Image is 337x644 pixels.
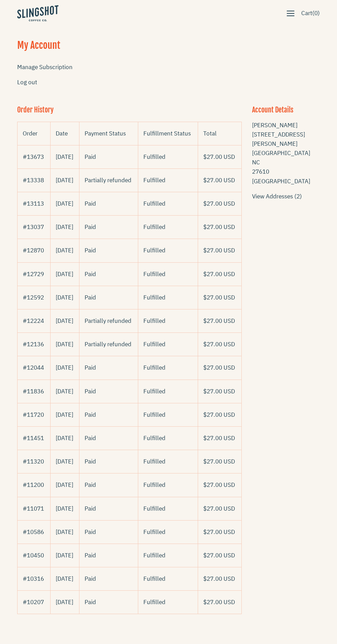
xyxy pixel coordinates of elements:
a: #13673 [23,153,44,161]
a: Fulfilled [143,247,165,254]
a: Cart(0) [298,7,323,20]
a: #12136 [23,340,44,348]
th: Total [198,122,241,145]
a: [DATE] [56,528,73,536]
a: Paid [85,294,96,301]
a: [DATE] [56,388,73,395]
span: ( [312,9,314,18]
a: [DATE] [56,552,73,559]
a: Fulfilled [143,270,165,278]
a: Paid [85,411,96,418]
a: #11200 [23,481,44,489]
a: Fulfilled [143,505,165,512]
a: #10450 [23,552,44,559]
a: #11071 [23,505,44,512]
a: $27.00 USD [203,388,235,395]
a: Paid [85,481,96,489]
a: Fulfilled [143,575,165,582]
a: Fulfilled [143,176,165,184]
th: Fulfillment Status [138,122,198,145]
a: [DATE] [56,481,73,489]
a: Paid [85,364,96,371]
a: [DATE] [56,153,73,161]
a: Paid [85,270,96,278]
th: Payment Status [79,122,138,145]
a: #11451 [23,434,44,442]
a: Fulfilled [143,200,165,207]
a: Paid [85,552,96,559]
a: Paid [85,223,96,231]
a: Fulfilled [143,364,165,371]
p: [PERSON_NAME] [STREET_ADDRESS][PERSON_NAME] [GEOGRAPHIC_DATA] NC 27610 [GEOGRAPHIC_DATA] [252,121,320,186]
a: Paid [85,575,96,582]
a: [DATE] [56,223,73,231]
a: $27.00 USD [203,552,235,559]
a: $27.00 USD [203,364,235,371]
span: 0 [314,9,318,17]
a: $27.00 USD [203,200,235,207]
a: Log out [17,78,37,86]
a: Fulfilled [143,340,165,348]
a: Fulfilled [143,317,165,325]
a: Paid [85,200,96,207]
h4: Order History [17,105,54,115]
a: [DATE] [56,575,73,582]
span: ) [318,9,320,18]
th: Order [18,122,51,145]
a: $27.00 USD [203,270,235,278]
a: #11720 [23,411,44,418]
a: [DATE] [56,317,73,325]
a: Fulfilled [143,153,165,161]
a: Fulfilled [143,552,165,559]
a: Fulfilled [143,481,165,489]
a: Fulfilled [143,458,165,465]
a: #11836 [23,388,44,395]
a: [DATE] [56,176,73,184]
a: #12224 [23,317,44,325]
a: #10207 [23,598,44,606]
a: Paid [85,598,96,606]
a: $27.00 USD [203,481,235,489]
a: [DATE] [56,364,73,371]
h1: My Account [17,39,60,52]
th: Date [50,122,79,145]
a: [DATE] [56,247,73,254]
a: [DATE] [56,294,73,301]
a: $27.00 USD [203,317,235,325]
a: View Addresses (2) [252,193,302,200]
a: Paid [85,505,96,512]
a: Fulfilled [143,223,165,231]
a: Fulfilled [143,528,165,536]
a: [DATE] [56,598,73,606]
a: Paid [85,153,96,161]
a: Fulfilled [143,598,165,606]
a: Paid [85,434,96,442]
a: $27.00 USD [203,505,235,512]
a: [DATE] [56,340,73,348]
a: #12729 [23,270,44,278]
a: $27.00 USD [203,223,235,231]
a: [DATE] [56,200,73,207]
a: [DATE] [56,458,73,465]
a: Manage Subscription [17,63,73,71]
a: $27.00 USD [203,528,235,536]
a: Paid [85,247,96,254]
a: $27.00 USD [203,247,235,254]
a: Partially refunded [85,176,131,184]
a: Paid [85,458,96,465]
a: [DATE] [56,270,73,278]
a: $27.00 USD [203,598,235,606]
a: Partially refunded [85,340,131,348]
a: $27.00 USD [203,434,235,442]
a: #12592 [23,294,44,301]
a: Partially refunded [85,317,131,325]
a: Paid [85,388,96,395]
a: #12870 [23,247,44,254]
a: #13338 [23,176,44,184]
a: Paid [85,528,96,536]
a: #13113 [23,200,44,207]
a: $27.00 USD [203,294,235,301]
a: $27.00 USD [203,575,235,582]
a: #10586 [23,528,44,536]
a: [DATE] [56,505,73,512]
